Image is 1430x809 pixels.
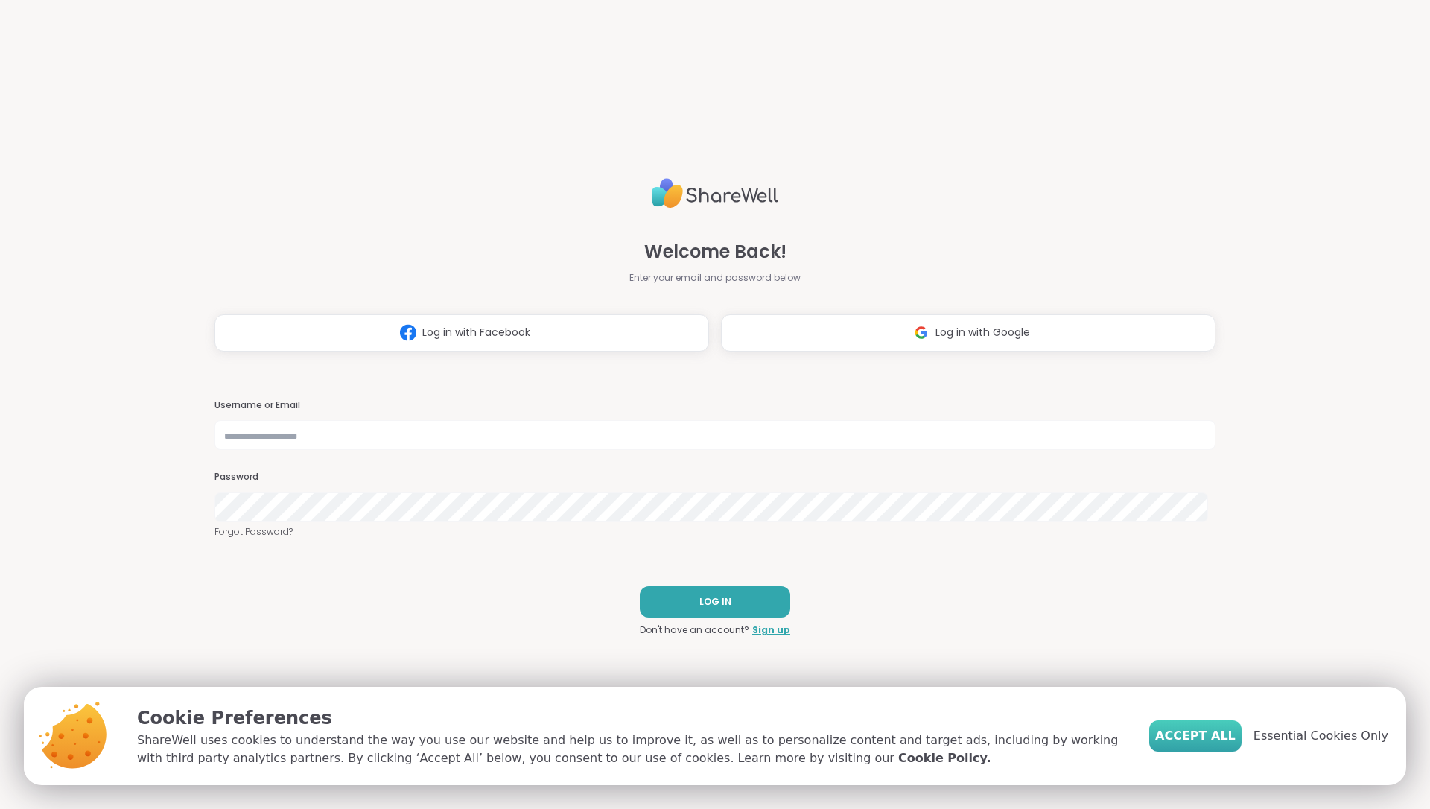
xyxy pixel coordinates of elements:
[422,325,530,340] span: Log in with Facebook
[898,749,991,767] a: Cookie Policy.
[935,325,1030,340] span: Log in with Google
[214,525,1215,539] a: Forgot Password?
[721,314,1215,352] button: Log in with Google
[640,624,749,637] span: Don't have an account?
[1149,720,1242,752] button: Accept All
[640,586,790,618] button: LOG IN
[214,399,1215,412] h3: Username or Email
[752,624,790,637] a: Sign up
[394,319,422,346] img: ShareWell Logomark
[652,172,778,215] img: ShareWell Logo
[214,471,1215,483] h3: Password
[644,238,786,265] span: Welcome Back!
[699,595,731,609] span: LOG IN
[137,732,1125,767] p: ShareWell uses cookies to understand the way you use our website and help us to improve it, as we...
[629,271,801,285] span: Enter your email and password below
[137,705,1125,732] p: Cookie Preferences
[1155,727,1236,745] span: Accept All
[1253,727,1388,745] span: Essential Cookies Only
[907,319,935,346] img: ShareWell Logomark
[214,314,709,352] button: Log in with Facebook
